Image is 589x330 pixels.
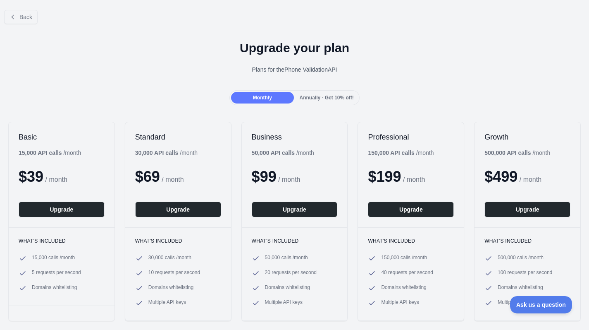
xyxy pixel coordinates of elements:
span: $ 199 [368,168,401,185]
div: / month [484,149,550,157]
span: $ 99 [252,168,277,185]
iframe: Toggle Customer Support [510,296,572,313]
b: 500,000 API calls [484,149,531,156]
h2: Business [252,132,338,142]
h2: Standard [135,132,221,142]
b: 50,000 API calls [252,149,295,156]
span: $ 499 [484,168,517,185]
div: / month [368,149,434,157]
h2: Growth [484,132,570,142]
div: / month [252,149,314,157]
b: 150,000 API calls [368,149,414,156]
h2: Professional [368,132,454,142]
